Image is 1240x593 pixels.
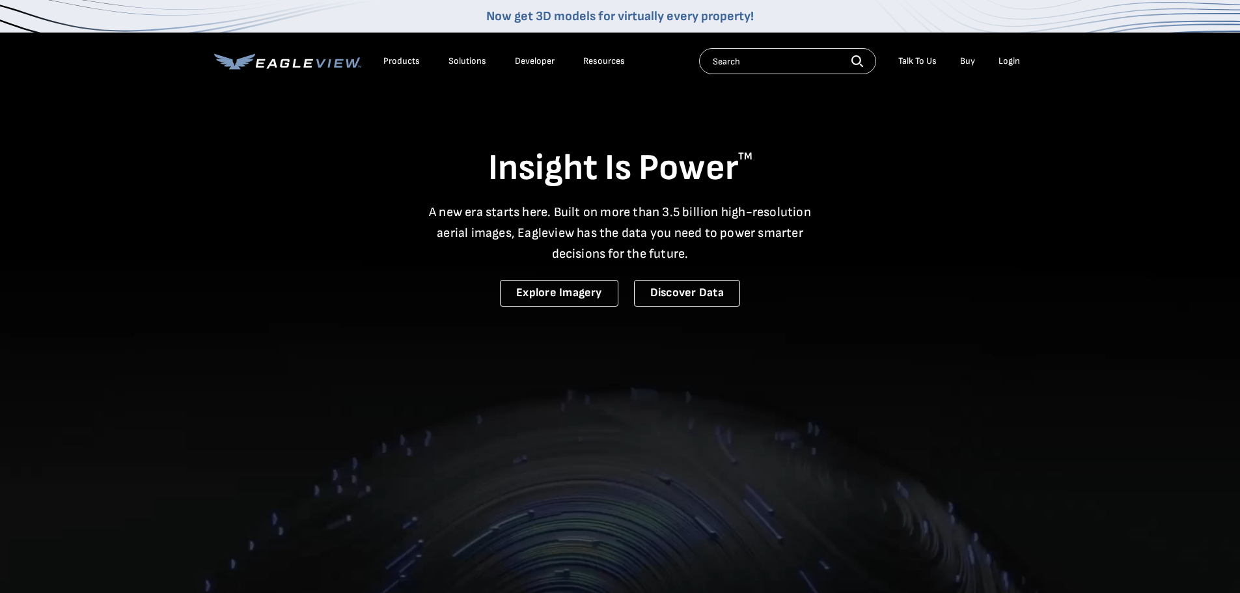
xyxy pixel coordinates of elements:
p: A new era starts here. Built on more than 3.5 billion high-resolution aerial images, Eagleview ha... [421,202,820,264]
a: Discover Data [634,280,740,307]
a: Buy [960,55,975,67]
a: Now get 3D models for virtually every property! [486,8,754,24]
h1: Insight Is Power [214,146,1026,191]
a: Developer [515,55,555,67]
div: Resources [583,55,625,67]
div: Solutions [448,55,486,67]
a: Explore Imagery [500,280,618,307]
div: Login [999,55,1020,67]
sup: TM [738,150,752,163]
div: Products [383,55,420,67]
input: Search [699,48,876,74]
div: Talk To Us [898,55,937,67]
